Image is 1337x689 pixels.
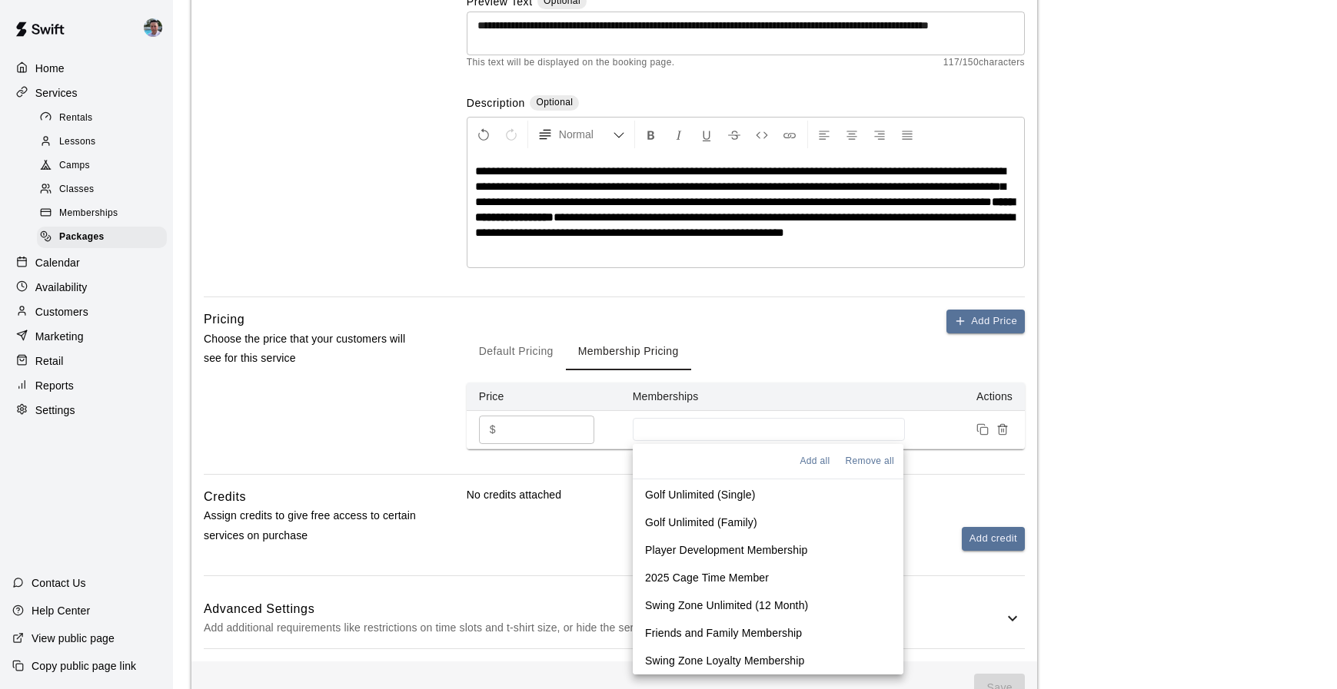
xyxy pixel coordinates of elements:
[946,310,1025,333] button: Add Price
[204,330,417,368] p: Choose the price that your customers will see for this service
[59,158,90,174] span: Camps
[37,202,173,226] a: Memberships
[894,121,920,148] button: Justify Align
[638,121,664,148] button: Format Bold
[204,487,246,507] h6: Credits
[721,121,747,148] button: Format Strikethrough
[467,383,620,411] th: Price
[12,251,161,274] a: Calendar
[490,422,496,438] p: $
[645,598,808,613] p: Swing Zone Unlimited (12 Month)
[645,625,802,641] p: Friends and Family Membership
[37,106,173,130] a: Rentals
[32,603,90,618] p: Help Center
[620,383,917,411] th: Memberships
[32,575,86,591] p: Contact Us
[467,95,525,113] label: Description
[59,134,96,150] span: Lessons
[645,653,804,668] p: Swing Zone Loyalty Membership
[59,182,94,197] span: Classes
[943,55,1025,71] span: 117 / 150 characters
[204,599,1003,619] h6: Advanced Settings
[536,97,573,108] span: Optional
[37,154,173,178] a: Camps
[531,121,631,148] button: Formatting Options
[645,515,757,530] p: Golf Unlimited (Family)
[37,108,167,129] div: Rentals
[467,55,675,71] span: This text will be displayed on the booking page.
[917,383,1025,411] th: Actions
[693,121,720,148] button: Format Underline
[12,276,161,299] a: Availability
[35,329,84,344] p: Marketing
[37,226,173,250] a: Packages
[993,419,1013,439] button: Remove price
[32,658,136,674] p: Copy public page link
[797,450,833,472] button: Add all
[35,378,74,393] p: Reports
[777,121,803,148] button: Insert Link
[35,304,88,320] p: Customers
[35,353,64,369] p: Retail
[566,333,691,370] button: Membership Pricing
[59,230,105,245] span: Packages
[962,527,1025,551] button: Add credit
[12,349,161,373] a: Retail
[666,121,692,148] button: Format Italics
[35,255,80,270] p: Calendar
[471,121,497,148] button: Undo
[37,130,173,154] a: Lessons
[645,542,807,558] p: Player Development Membership
[973,419,993,439] button: Duplicate price
[59,111,93,126] span: Rentals
[32,631,115,646] p: View public page
[204,618,1003,638] p: Add additional requirements like restrictions on time slots and t-shirt size, or hide the service...
[843,450,897,472] button: Remove all
[37,227,167,248] div: Packages
[498,121,524,148] button: Redo
[144,18,162,37] img: Ryan Goehring
[467,333,566,370] button: Default Pricing
[12,399,161,422] a: Settings
[37,155,167,177] div: Camps
[645,487,756,502] p: Golf Unlimited (Single)
[811,121,837,148] button: Left Align
[37,131,167,153] div: Lessons
[204,588,1025,649] div: Advanced SettingsAdd additional requirements like restrictions on time slots and t-shirt size, or...
[35,85,78,101] p: Services
[35,402,75,418] p: Settings
[204,506,417,545] p: Assign credits to give free access to certain services on purchase
[839,121,865,148] button: Center Align
[559,127,613,142] span: Normal
[12,81,161,104] a: Services
[37,178,173,202] a: Classes
[467,487,1025,502] p: No credits attached
[141,12,173,43] div: Ryan Goehring
[59,206,118,221] span: Memberships
[749,121,775,148] button: Insert Code
[12,300,161,323] a: Customers
[204,310,244,330] h6: Pricing
[12,374,161,397] a: Reports
[866,121,893,148] button: Right Align
[12,57,161,80] a: Home
[37,203,167,224] div: Memberships
[37,179,167,200] div: Classes
[35,61,65,76] p: Home
[35,280,88,295] p: Availability
[12,325,161,348] a: Marketing
[645,570,769,585] p: 2025 Cage Time Member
